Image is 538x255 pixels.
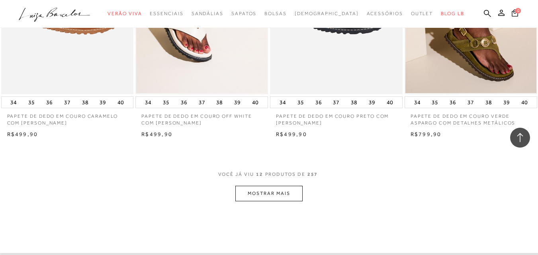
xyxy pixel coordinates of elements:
[256,171,263,186] span: 12
[80,97,91,108] button: 38
[143,97,154,108] button: 34
[307,171,318,186] span: 257
[429,97,440,108] button: 35
[384,97,395,108] button: 40
[8,97,19,108] button: 34
[192,11,223,16] span: Sandálias
[276,131,307,137] span: R$499,90
[264,11,287,16] span: Bolsas
[7,131,38,137] span: R$499,90
[135,108,268,127] a: PAPETE DE DEDO EM COURO OFF WHITE COM [PERSON_NAME]
[270,108,403,127] a: PAPETE DE DEDO EM COURO PRETO COM [PERSON_NAME]
[178,97,190,108] button: 36
[441,6,464,21] a: BLOG LB
[115,97,126,108] button: 40
[366,97,378,108] button: 39
[231,6,256,21] a: categoryNavScreenReaderText
[1,108,134,127] a: PAPETE DE DEDO EM COURO CARAMELO COM [PERSON_NAME]
[141,131,172,137] span: R$499,90
[235,186,302,201] button: MOSTRAR MAIS
[62,97,73,108] button: 37
[295,6,359,21] a: noSubCategoriesText
[108,6,142,21] a: categoryNavScreenReaderText
[150,6,183,21] a: categoryNavScreenReaderText
[331,97,342,108] button: 37
[232,97,243,108] button: 39
[515,8,521,14] span: 0
[313,97,324,108] button: 36
[26,97,37,108] button: 35
[411,6,433,21] a: categoryNavScreenReaderText
[265,171,305,178] span: PRODUTOS DE
[44,97,55,108] button: 36
[231,11,256,16] span: Sapatos
[501,97,512,108] button: 39
[160,97,172,108] button: 35
[277,97,288,108] button: 34
[295,97,306,108] button: 35
[348,97,360,108] button: 38
[411,11,433,16] span: Outlet
[218,171,254,178] span: VOCê JÁ VIU
[465,97,476,108] button: 37
[441,11,464,16] span: BLOG LB
[192,6,223,21] a: categoryNavScreenReaderText
[367,6,403,21] a: categoryNavScreenReaderText
[196,97,207,108] button: 37
[519,97,530,108] button: 40
[264,6,287,21] a: categoryNavScreenReaderText
[509,9,520,19] button: 0
[411,131,442,137] span: R$799,90
[97,97,108,108] button: 39
[483,97,494,108] button: 38
[295,11,359,16] span: [DEMOGRAPHIC_DATA]
[214,97,225,108] button: 38
[405,108,537,127] a: PAPETE DE DEDO EM COURO VERDE ASPARGO COM DETALHES METÁLICOS
[367,11,403,16] span: Acessórios
[108,11,142,16] span: Verão Viva
[412,97,423,108] button: 34
[447,97,458,108] button: 36
[150,11,183,16] span: Essenciais
[250,97,261,108] button: 40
